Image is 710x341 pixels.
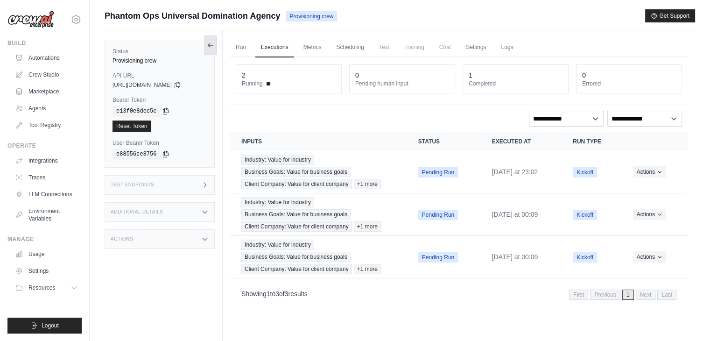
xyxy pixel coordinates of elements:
a: Metrics [298,38,327,57]
span: Business Goals: Value for business goals [241,252,351,262]
span: Phantom Ops Universal Domination Agency [105,9,280,22]
span: Business Goals: Value for business goals [241,209,351,220]
span: [URL][DOMAIN_NAME] [112,81,172,89]
iframe: Chat Widget [663,296,710,341]
a: Reset Token [112,121,151,132]
span: Running [242,80,263,87]
time: August 16, 2025 at 00:09 IST [492,253,538,261]
span: Next [636,290,656,300]
button: Actions for execution [633,251,666,263]
h3: Actions [111,236,133,242]
span: Logout [42,322,59,329]
a: Traces [11,170,82,185]
code: e88556ce8756 [112,149,160,160]
span: Resources [28,284,55,291]
button: Actions for execution [633,166,666,178]
a: View execution details for Industry [241,240,396,274]
label: API URL [112,72,207,79]
span: Client Company: Value for client company [241,179,352,189]
h3: Test Endpoints [111,182,155,188]
time: August 16, 2025 at 00:09 IST [492,211,538,218]
nav: Pagination [230,282,688,306]
a: Settings [11,263,82,278]
div: 2 [242,71,246,80]
span: Client Company: Value for client company [241,221,352,232]
div: 1 [469,71,472,80]
span: Pending Run [418,252,458,263]
label: Bearer Token [112,96,207,104]
nav: Pagination [569,290,676,300]
th: Run Type [562,132,622,151]
a: Logs [495,38,519,57]
a: Automations [11,50,82,65]
time: August 17, 2025 at 23:02 IST [492,168,538,176]
a: Agents [11,101,82,116]
span: Pending Run [418,167,458,178]
span: Kickoff [573,210,597,220]
span: Last [657,290,676,300]
img: Logo [7,11,54,28]
span: Previous [590,290,620,300]
h3: Additional Details [111,209,163,215]
a: Executions [255,38,294,57]
span: +1 more [354,264,381,274]
div: 0 [582,71,586,80]
span: Provisioning crew [286,11,337,21]
span: 3 [275,290,279,298]
span: +1 more [354,221,381,232]
dt: Pending human input [355,80,449,87]
span: 1 [622,290,634,300]
a: Settings [460,38,492,57]
a: LLM Connections [11,187,82,202]
span: 3 [285,290,288,298]
button: Actions for execution [633,209,666,220]
span: Industry: Value for industry [241,197,314,207]
a: Usage [11,247,82,262]
a: Scheduling [330,38,369,57]
button: Get Support [645,9,695,22]
span: Test [373,38,395,57]
a: View execution details for Industry [241,155,396,189]
div: Manage [7,235,82,243]
div: Provisioning crew [112,57,207,64]
label: User Bearer Token [112,139,207,147]
div: Build [7,39,82,47]
div: 0 [355,71,359,80]
th: Executed at [481,132,562,151]
dt: Completed [469,80,562,87]
a: Environment Variables [11,204,82,226]
span: +1 more [354,179,381,189]
button: Logout [7,318,82,334]
dt: Errored [582,80,676,87]
code: e13f0e8dec5c [112,106,160,117]
span: Industry: Value for industry [241,155,314,165]
span: First [569,290,588,300]
label: Status [112,48,207,55]
span: Chat is not available until the deployment is complete [434,38,457,57]
a: Marketplace [11,84,82,99]
button: Resources [11,280,82,295]
span: Business Goals: Value for business goals [241,167,351,177]
a: Crew Studio [11,67,82,82]
th: Inputs [230,132,407,151]
span: Kickoff [573,167,597,178]
th: Status [407,132,481,151]
section: Crew executions table [230,132,688,306]
span: 1 [267,290,270,298]
span: Client Company: Value for client company [241,264,352,274]
span: Training is not available until the deployment is complete [399,38,430,57]
div: Operate [7,142,82,149]
p: Showing to of results [241,289,308,298]
a: Tool Registry [11,118,82,133]
a: Run [230,38,252,57]
span: Industry: Value for industry [241,240,314,250]
span: Kickoff [573,252,597,263]
a: Integrations [11,153,82,168]
span: Pending Run [418,210,458,220]
a: View execution details for Industry [241,197,396,232]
